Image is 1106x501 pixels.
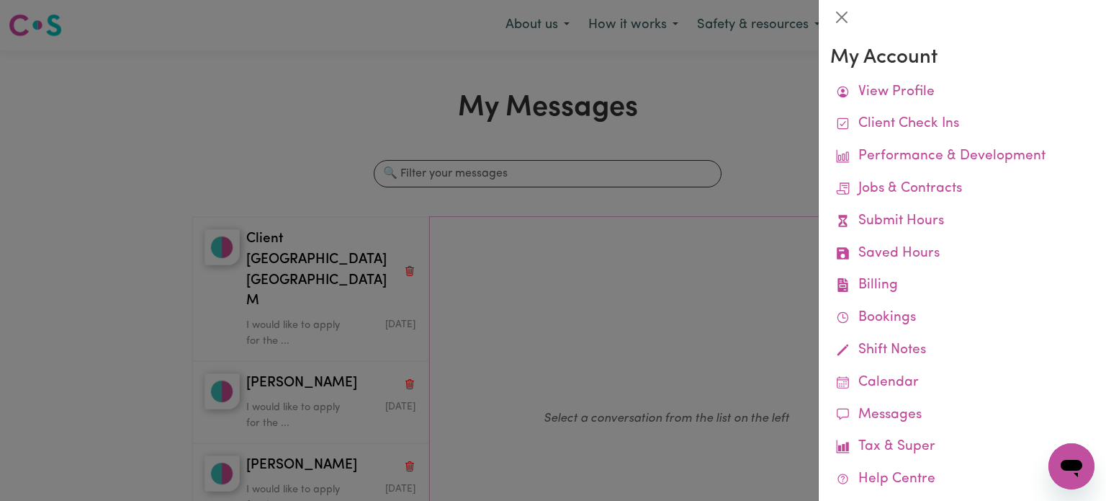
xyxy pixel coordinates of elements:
a: Bookings [830,302,1094,334]
a: Shift Notes [830,334,1094,367]
a: View Profile [830,76,1094,109]
a: Tax & Super [830,431,1094,464]
h3: My Account [830,46,1094,71]
a: Performance & Development [830,141,1094,173]
iframe: Button to launch messaging window [1048,443,1094,489]
a: Client Check Ins [830,108,1094,141]
a: Messages [830,399,1094,432]
a: Calendar [830,367,1094,399]
a: Jobs & Contracts [830,173,1094,205]
a: Saved Hours [830,238,1094,270]
button: Close [830,6,853,29]
a: Help Centre [830,464,1094,496]
a: Submit Hours [830,205,1094,238]
a: Billing [830,270,1094,302]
